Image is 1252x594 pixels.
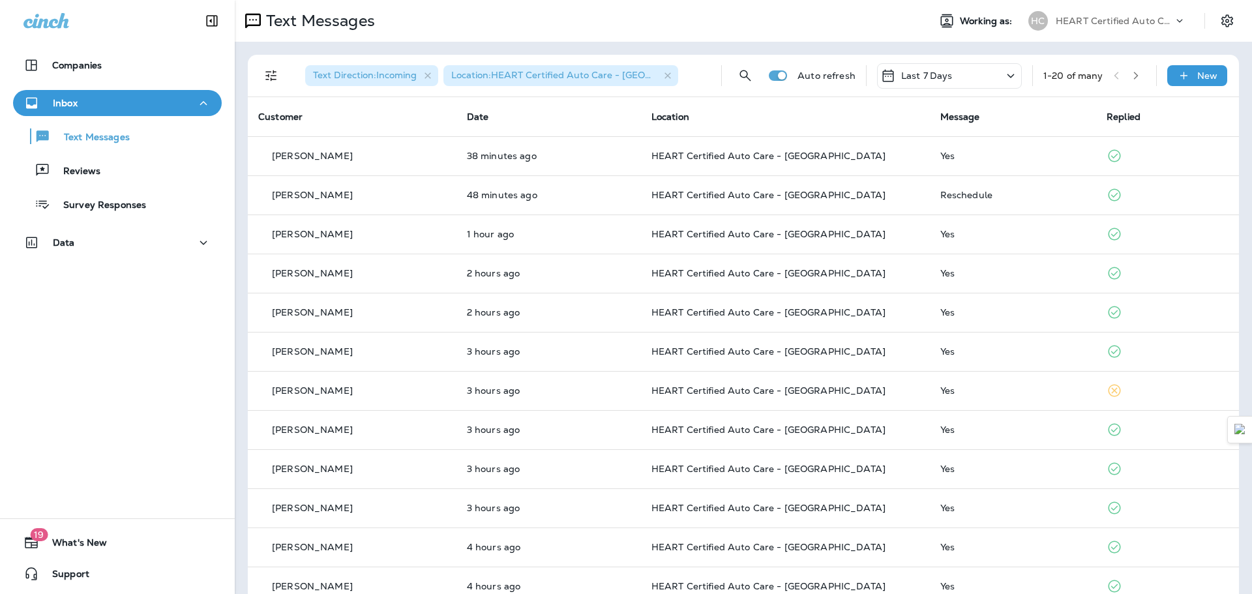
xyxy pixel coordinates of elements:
[272,385,353,396] p: [PERSON_NAME]
[940,190,1086,200] div: Reschedule
[13,123,222,150] button: Text Messages
[467,424,631,435] p: Sep 16, 2025 10:14 AM
[13,230,222,256] button: Data
[651,580,886,592] span: HEART Certified Auto Care - [GEOGRAPHIC_DATA]
[272,581,353,591] p: [PERSON_NAME]
[13,529,222,556] button: 19What's New
[651,346,886,357] span: HEART Certified Auto Care - [GEOGRAPHIC_DATA]
[940,464,1086,474] div: Yes
[651,385,886,396] span: HEART Certified Auto Care - [GEOGRAPHIC_DATA]
[960,16,1015,27] span: Working as:
[467,385,631,396] p: Sep 16, 2025 10:30 AM
[467,111,489,123] span: Date
[651,267,886,279] span: HEART Certified Auto Care - [GEOGRAPHIC_DATA]
[53,237,75,248] p: Data
[305,65,438,86] div: Text Direction:Incoming
[467,346,631,357] p: Sep 16, 2025 10:31 AM
[467,229,631,239] p: Sep 16, 2025 12:25 PM
[940,111,980,123] span: Message
[13,90,222,116] button: Inbox
[272,229,353,239] p: [PERSON_NAME]
[272,190,353,200] p: [PERSON_NAME]
[651,189,886,201] span: HEART Certified Auto Care - [GEOGRAPHIC_DATA]
[1234,424,1246,436] img: Detect Auto
[272,268,353,278] p: [PERSON_NAME]
[13,190,222,218] button: Survey Responses
[940,542,1086,552] div: Yes
[258,111,303,123] span: Customer
[467,503,631,513] p: Sep 16, 2025 10:00 AM
[272,307,353,318] p: [PERSON_NAME]
[272,424,353,435] p: [PERSON_NAME]
[940,151,1086,161] div: Yes
[940,503,1086,513] div: Yes
[940,581,1086,591] div: Yes
[797,70,856,81] p: Auto refresh
[1215,9,1239,33] button: Settings
[467,542,631,552] p: Sep 16, 2025 09:22 AM
[272,503,353,513] p: [PERSON_NAME]
[272,464,353,474] p: [PERSON_NAME]
[13,52,222,78] button: Companies
[13,561,222,587] button: Support
[651,306,886,318] span: HEART Certified Auto Care - [GEOGRAPHIC_DATA]
[53,98,78,108] p: Inbox
[50,166,100,178] p: Reviews
[1107,111,1140,123] span: Replied
[272,151,353,161] p: [PERSON_NAME]
[30,528,48,541] span: 19
[651,150,886,162] span: HEART Certified Auto Care - [GEOGRAPHIC_DATA]
[940,268,1086,278] div: Yes
[1043,70,1103,81] div: 1 - 20 of many
[39,569,89,584] span: Support
[261,11,375,31] p: Text Messages
[52,60,102,70] p: Companies
[13,156,222,184] button: Reviews
[50,200,146,212] p: Survey Responses
[940,346,1086,357] div: Yes
[651,228,886,240] span: HEART Certified Auto Care - [GEOGRAPHIC_DATA]
[1056,16,1173,26] p: HEART Certified Auto Care
[651,424,886,436] span: HEART Certified Auto Care - [GEOGRAPHIC_DATA]
[272,542,353,552] p: [PERSON_NAME]
[467,307,631,318] p: Sep 16, 2025 10:46 AM
[39,537,107,553] span: What's New
[313,69,417,81] span: Text Direction : Incoming
[467,268,631,278] p: Sep 16, 2025 11:32 AM
[451,69,722,81] span: Location : HEART Certified Auto Care - [GEOGRAPHIC_DATA]
[651,502,886,514] span: HEART Certified Auto Care - [GEOGRAPHIC_DATA]
[651,111,689,123] span: Location
[940,385,1086,396] div: Yes
[732,63,758,89] button: Search Messages
[651,463,886,475] span: HEART Certified Auto Care - [GEOGRAPHIC_DATA]
[467,581,631,591] p: Sep 16, 2025 09:10 AM
[1197,70,1217,81] p: New
[651,541,886,553] span: HEART Certified Auto Care - [GEOGRAPHIC_DATA]
[1028,11,1048,31] div: HC
[467,190,631,200] p: Sep 16, 2025 12:55 PM
[51,132,130,144] p: Text Messages
[194,8,230,34] button: Collapse Sidebar
[258,63,284,89] button: Filters
[940,307,1086,318] div: Yes
[940,424,1086,435] div: Yes
[901,70,953,81] p: Last 7 Days
[467,464,631,474] p: Sep 16, 2025 10:09 AM
[467,151,631,161] p: Sep 16, 2025 01:05 PM
[940,229,1086,239] div: Yes
[443,65,678,86] div: Location:HEART Certified Auto Care - [GEOGRAPHIC_DATA]
[272,346,353,357] p: [PERSON_NAME]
